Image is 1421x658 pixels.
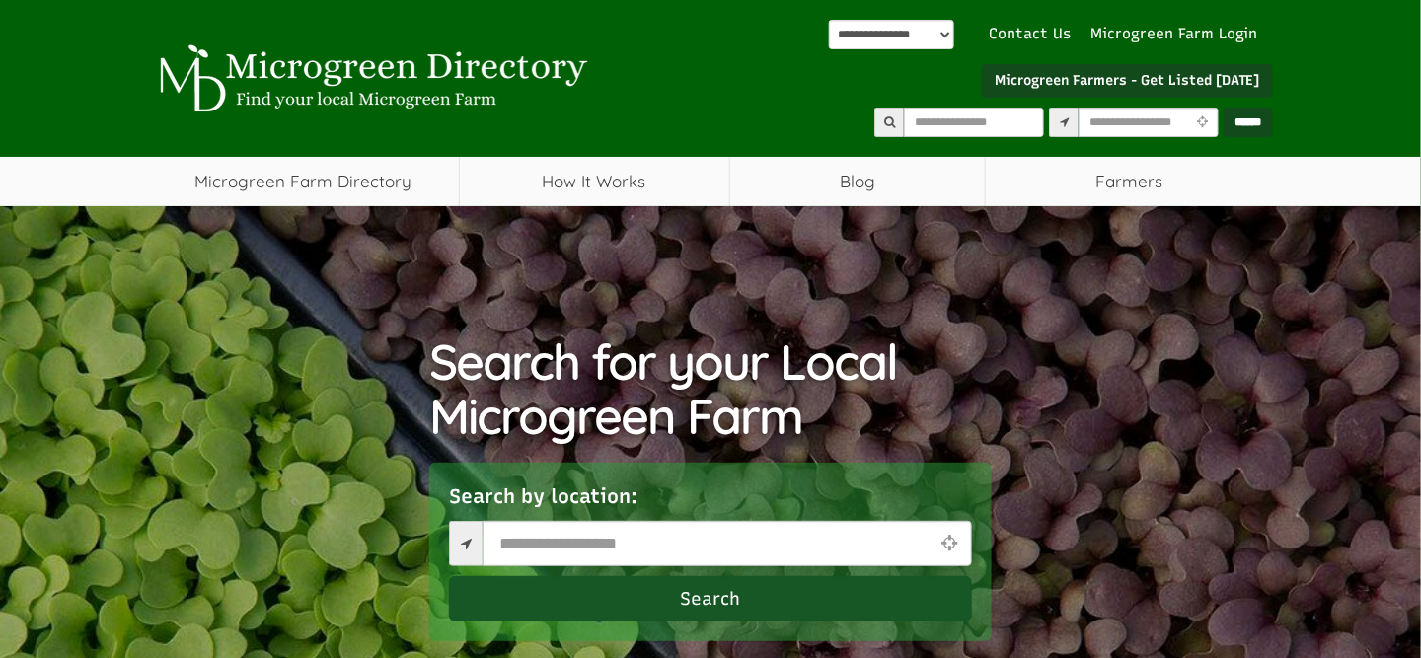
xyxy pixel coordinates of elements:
[449,482,637,511] label: Search by location:
[148,157,459,206] a: Microgreen Farm Directory
[449,576,972,621] button: Search
[429,334,992,443] h1: Search for your Local Microgreen Farm
[986,157,1273,206] span: Farmers
[1191,116,1212,129] i: Use Current Location
[460,157,729,206] a: How It Works
[936,534,962,552] i: Use Current Location
[148,44,592,113] img: Microgreen Directory
[1090,24,1268,44] a: Microgreen Farm Login
[982,64,1273,98] a: Microgreen Farmers - Get Listed [DATE]
[829,20,954,49] select: Language Translate Widget
[829,20,954,49] div: Powered by
[730,157,986,206] a: Blog
[979,24,1081,44] a: Contact Us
